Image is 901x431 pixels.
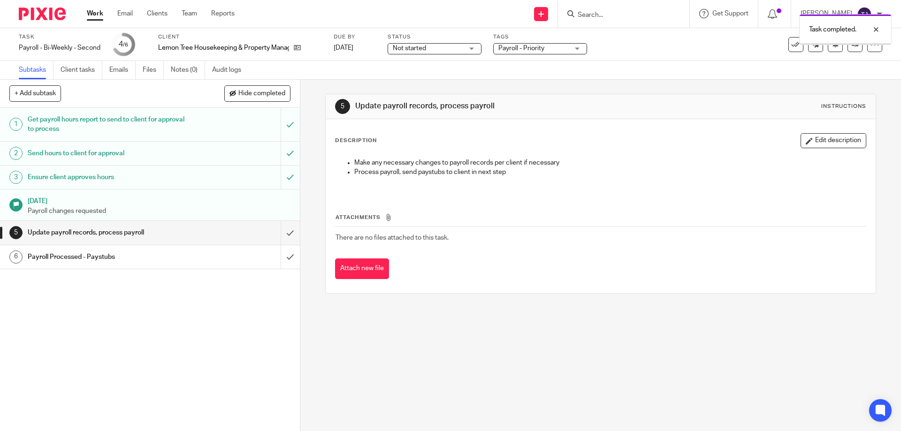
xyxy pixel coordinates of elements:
label: Due by [334,33,376,41]
small: /6 [123,42,128,47]
h1: Get payroll hours report to send to client for approval to process [28,113,190,136]
p: Task completed. [809,25,856,34]
div: 2 [9,147,23,160]
div: 3 [9,171,23,184]
img: svg%3E [857,7,872,22]
button: Hide completed [224,85,290,101]
label: Client [158,33,322,41]
span: Not started [393,45,426,52]
p: Payroll changes requested [28,206,290,216]
a: Team [182,9,197,18]
div: 5 [9,226,23,239]
h1: Send hours to client for approval [28,146,190,160]
div: Instructions [821,103,866,110]
h1: [DATE] [28,194,290,206]
button: + Add subtask [9,85,61,101]
a: Reports [211,9,235,18]
a: Client tasks [61,61,102,79]
div: Payroll - Bi-Weekly - Second [19,43,100,53]
button: Attach new file [335,258,389,280]
p: Description [335,137,377,144]
div: 5 [335,99,350,114]
a: Email [117,9,133,18]
p: Make any necessary changes to payroll records per client if necessary [354,158,865,167]
span: Payroll - Priority [498,45,544,52]
p: Process payroll, send paystubs to client in next step [354,167,865,177]
a: Emails [109,61,136,79]
div: 4 [119,39,128,50]
span: Hide completed [238,90,285,98]
span: There are no files attached to this task. [336,234,449,241]
h1: Update payroll records, process payroll [28,226,190,240]
label: Task [19,33,100,41]
a: Notes (0) [171,61,205,79]
span: Attachments [336,215,381,220]
a: Clients [147,9,168,18]
img: Pixie [19,8,66,20]
a: Audit logs [212,61,248,79]
a: Work [87,9,103,18]
h1: Payroll Processed - Paystubs [28,250,190,264]
a: Subtasks [19,61,53,79]
h1: Update payroll records, process payroll [355,101,621,111]
div: 1 [9,118,23,131]
label: Status [388,33,481,41]
a: Files [143,61,164,79]
span: [DATE] [334,45,353,51]
button: Edit description [801,133,866,148]
h1: Ensure client approves hours [28,170,190,184]
div: 6 [9,250,23,264]
p: Lemon Tree Housekeeping & Property Management [158,43,289,53]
